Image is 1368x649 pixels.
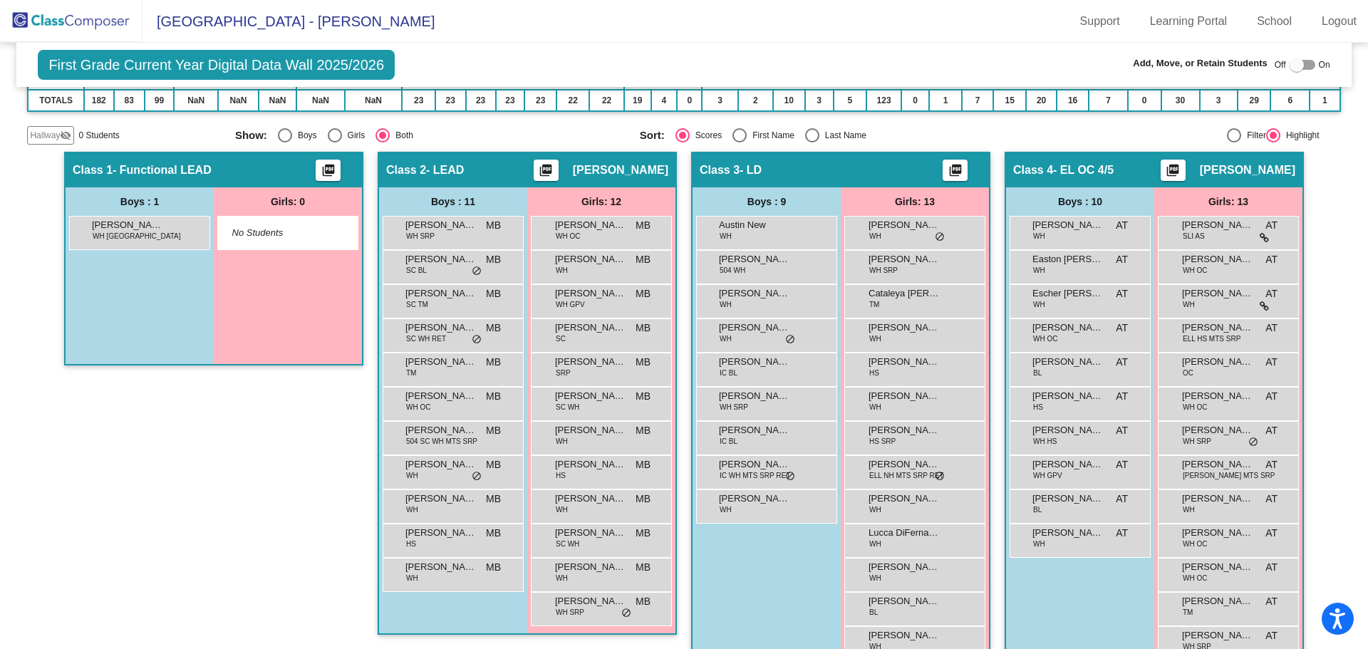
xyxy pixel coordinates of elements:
[962,90,993,111] td: 7
[472,471,482,482] span: do_not_disturb_alt
[1069,10,1131,33] a: Support
[66,187,214,216] div: Boys : 1
[636,594,651,609] span: MB
[719,389,790,403] span: [PERSON_NAME]
[1265,628,1278,643] span: AT
[405,355,477,369] span: [PERSON_NAME]
[1200,163,1295,177] span: [PERSON_NAME]
[1265,252,1278,267] span: AT
[869,402,881,412] span: WH
[486,492,501,507] span: MB
[466,90,496,111] td: 23
[869,368,879,378] span: HS
[390,129,413,142] div: Both
[60,130,71,141] mat-icon: visibility_off
[1033,470,1062,481] span: WH GPV
[1183,607,1193,618] span: TM
[555,355,626,369] span: [PERSON_NAME]
[1182,321,1253,335] span: [PERSON_NAME]
[435,90,466,111] td: 23
[1183,333,1240,344] span: ELL HS MTS SRP
[472,334,482,346] span: do_not_disturb_alt
[1183,231,1205,242] span: SLI AS
[555,321,626,335] span: [PERSON_NAME]
[869,355,940,369] span: [PERSON_NAME]
[1248,437,1258,448] span: do_not_disturb_alt
[869,321,940,335] span: [PERSON_NAME]
[1265,594,1278,609] span: AT
[406,368,416,378] span: TM
[496,90,525,111] td: 23
[486,286,501,301] span: MB
[405,457,477,472] span: [PERSON_NAME]
[1053,163,1114,177] span: - EL OC 4/5
[1183,368,1193,378] span: OC
[636,321,651,336] span: MB
[556,402,579,412] span: SC WH
[869,252,940,266] span: [PERSON_NAME]
[345,90,403,111] td: NaN
[73,163,113,177] span: Class 1
[1161,90,1200,111] td: 30
[296,90,344,111] td: NaN
[1265,526,1278,541] span: AT
[773,90,805,111] td: 10
[869,628,940,643] span: [PERSON_NAME]
[406,470,418,481] span: WH
[1033,265,1045,276] span: WH
[1116,286,1128,301] span: AT
[841,187,989,216] div: Girls: 13
[1033,333,1057,344] span: WH OC
[556,436,568,447] span: WH
[486,457,501,472] span: MB
[1116,252,1128,267] span: AT
[640,128,1034,142] mat-radio-group: Select an option
[292,129,317,142] div: Boys
[636,526,651,541] span: MB
[555,252,626,266] span: [PERSON_NAME]
[1265,286,1278,301] span: AT
[869,504,881,515] span: WH
[1265,355,1278,370] span: AT
[405,286,477,301] span: [PERSON_NAME]
[1116,321,1128,336] span: AT
[869,594,940,608] span: [PERSON_NAME]
[386,163,426,177] span: Class 2
[720,402,748,412] span: WH SRP
[1241,129,1266,142] div: Filter
[1265,389,1278,404] span: AT
[1033,436,1057,447] span: WH HS
[1182,457,1253,472] span: [PERSON_NAME]
[486,389,501,404] span: MB
[556,504,568,515] span: WH
[719,321,790,335] span: [PERSON_NAME]
[1026,90,1057,111] td: 20
[235,129,267,142] span: Show:
[869,299,879,310] span: TM
[379,187,527,216] div: Boys : 11
[235,128,629,142] mat-radio-group: Select an option
[1033,299,1045,310] span: WH
[405,321,477,335] span: [PERSON_NAME]
[1265,218,1278,233] span: AT
[747,129,794,142] div: First Name
[406,504,418,515] span: WH
[719,286,790,301] span: [PERSON_NAME]
[556,368,571,378] span: SRP
[869,231,881,242] span: WH
[651,90,678,111] td: 4
[785,471,795,482] span: do_not_disturb_alt
[869,423,940,437] span: [PERSON_NAME]
[555,389,626,403] span: [PERSON_NAME] [PERSON_NAME]
[719,492,790,506] span: [PERSON_NAME]
[406,436,477,447] span: 504 SC WH MTS SRP
[486,526,501,541] span: MB
[636,423,651,438] span: MB
[556,573,568,583] span: WH
[1116,423,1128,438] span: AT
[720,368,737,378] span: IC BL
[866,90,901,111] td: 123
[719,457,790,472] span: [PERSON_NAME]
[1265,457,1278,472] span: AT
[406,573,418,583] span: WH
